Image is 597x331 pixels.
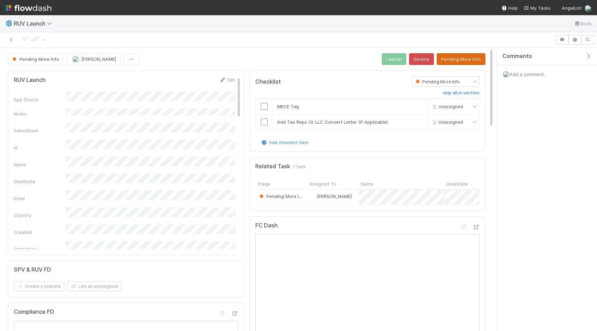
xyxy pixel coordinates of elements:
[443,90,480,98] a: skip all in section
[14,161,66,168] div: Name
[14,195,66,202] div: Email
[255,78,281,85] h5: Checklist
[66,53,121,65] button: [PERSON_NAME]
[8,53,64,65] button: Pending More Info
[14,110,66,117] div: Notes
[361,180,373,187] span: Name
[430,104,463,109] span: Unassigned
[67,282,121,291] button: Link an existingtask
[81,56,116,62] span: [PERSON_NAME]
[14,144,66,151] div: Id
[277,104,299,109] span: MECE Tag
[14,246,66,253] div: EntityName
[574,19,591,28] a: Docs
[437,53,485,65] button: Pending More Info
[501,4,518,11] div: Help
[14,178,66,185] div: DealState
[409,53,434,65] button: Decline
[11,56,59,62] span: Pending More Info
[14,266,51,273] h5: SPV & RUV FD
[72,56,79,63] img: avatar_2de93f86-b6c7-4495-bfe2-fb093354a53c.png
[219,77,235,83] a: Edit
[585,5,591,12] img: avatar_b60dc679-d614-4581-862a-45e57e391fbd.png
[523,4,551,11] a: My Tasks
[430,120,463,125] span: Unassigned
[317,193,352,199] span: [PERSON_NAME]
[260,140,309,145] a: Add checklist item
[502,53,532,60] span: Comments
[503,71,510,78] img: avatar_b60dc679-d614-4581-862a-45e57e391fbd.png
[14,96,66,103] div: App Source
[310,193,352,200] div: [PERSON_NAME]
[293,163,306,170] span: 1 task
[446,180,468,187] span: DealState
[14,309,54,315] h5: Compliance FD
[6,2,51,14] img: logo-inverted-e16ddd16eac7371096b0.svg
[510,72,547,77] span: Add a comment...
[14,77,46,84] h5: RUV Launch
[562,5,582,11] span: AngelList
[14,282,64,291] button: Create a newtask
[310,193,316,199] img: avatar_2de93f86-b6c7-4495-bfe2-fb093354a53c.png
[14,127,66,134] div: AdminDash
[414,79,460,84] span: Pending More Info
[277,119,388,125] span: Add Tax Reps Or LLC Convert Letter (If Applicable)
[309,180,336,187] span: Assigned To
[255,222,278,229] h5: FC Dash
[382,53,406,65] button: Launch
[523,5,551,11] span: My Tasks
[14,229,66,236] div: Created
[258,193,306,199] span: Pending More Info
[14,20,55,27] span: RUV Launch
[258,193,304,200] div: Pending More Info
[14,212,66,219] div: Country
[255,163,290,170] h5: Related Task
[6,20,12,26] span: 🌀
[443,90,480,96] h6: skip all in section
[257,180,270,187] span: Stage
